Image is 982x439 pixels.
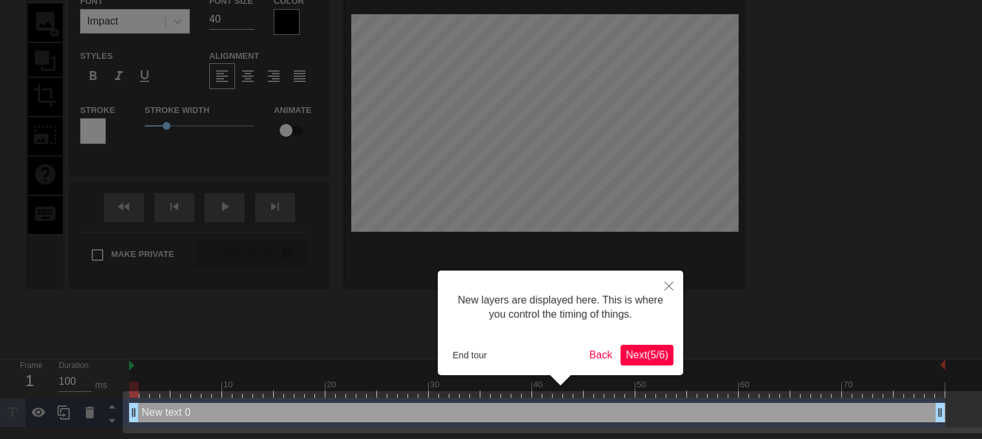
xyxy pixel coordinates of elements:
[626,349,668,360] span: Next ( 5 / 6 )
[447,280,673,335] div: New layers are displayed here. This is where you control the timing of things.
[584,345,618,365] button: Back
[620,345,673,365] button: Next
[447,345,492,365] button: End tour
[655,271,683,300] button: Close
